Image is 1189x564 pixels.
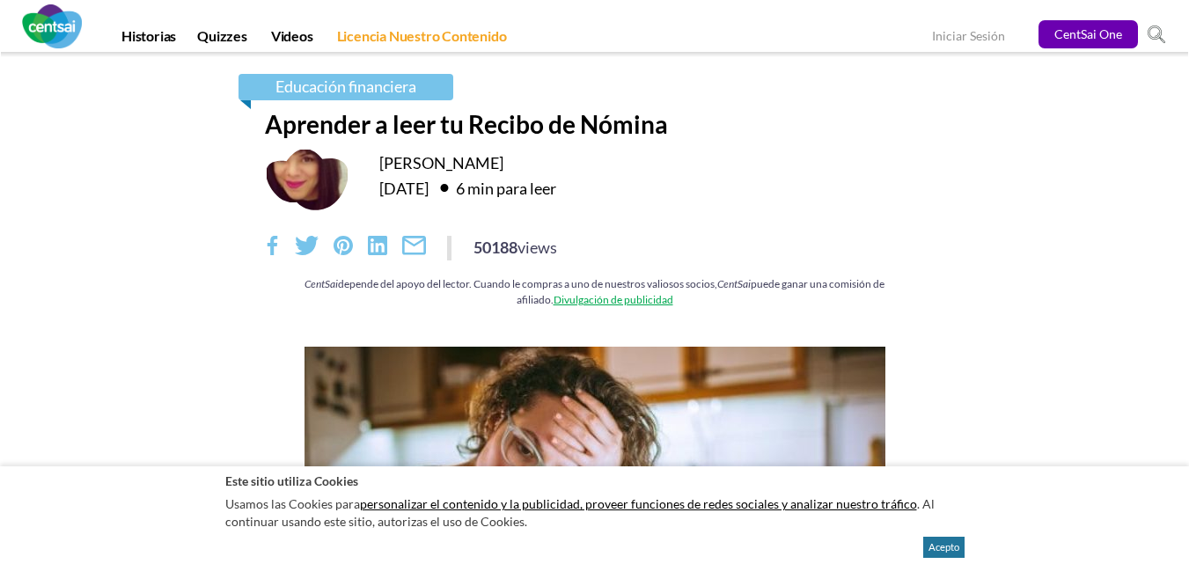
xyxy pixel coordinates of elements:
em: CentSai [717,278,751,290]
a: Licencia Nuestro Contenido [327,27,517,52]
a: CentSai One [1039,20,1138,48]
div: 6 min para leer [431,173,556,201]
a: Iniciar Sesión [932,28,1005,47]
time: [DATE] [379,179,429,198]
p: Usamos las Cookies para . Al continuar usando este sitio, autorizas el uso de Cookies. [225,491,965,534]
h2: Este sitio utiliza Cookies [225,472,965,489]
a: [PERSON_NAME] [379,153,503,172]
em: CentSai [305,278,338,290]
h1: Aprender a leer tu Recibo de Nómina [265,109,925,139]
img: CentSai [22,4,82,48]
div: depende del apoyo del lector. Cuando le compras a uno de nuestros valiosos socios, puede ganar un... [265,276,925,307]
span: views [517,238,557,257]
a: Quizzes [187,27,258,52]
a: Historias [111,27,187,52]
a: Divulgación de publicidad [554,293,673,306]
a: Videos [261,27,324,52]
button: Acepto [923,537,965,558]
div: 50188 [473,236,557,259]
a: Educación financiera [239,74,453,100]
